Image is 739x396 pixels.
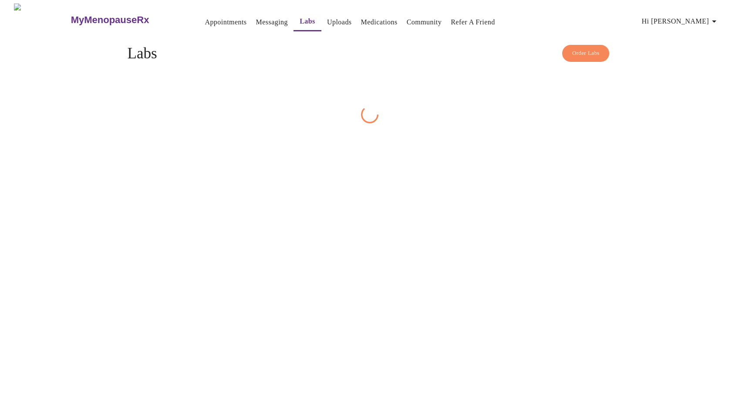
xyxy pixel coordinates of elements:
[300,15,315,27] a: Labs
[451,16,495,28] a: Refer a Friend
[294,13,321,31] button: Labs
[71,14,149,26] h3: MyMenopauseRx
[407,16,442,28] a: Community
[642,15,719,27] span: Hi [PERSON_NAME]
[572,48,600,58] span: Order Labs
[205,16,246,28] a: Appointments
[201,14,250,31] button: Appointments
[447,14,499,31] button: Refer a Friend
[358,14,401,31] button: Medications
[403,14,445,31] button: Community
[361,16,398,28] a: Medications
[324,14,355,31] button: Uploads
[14,3,70,36] img: MyMenopauseRx Logo
[562,45,610,62] button: Order Labs
[638,13,723,30] button: Hi [PERSON_NAME]
[256,16,288,28] a: Messaging
[128,45,612,62] h4: Labs
[70,5,184,35] a: MyMenopauseRx
[327,16,352,28] a: Uploads
[253,14,291,31] button: Messaging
